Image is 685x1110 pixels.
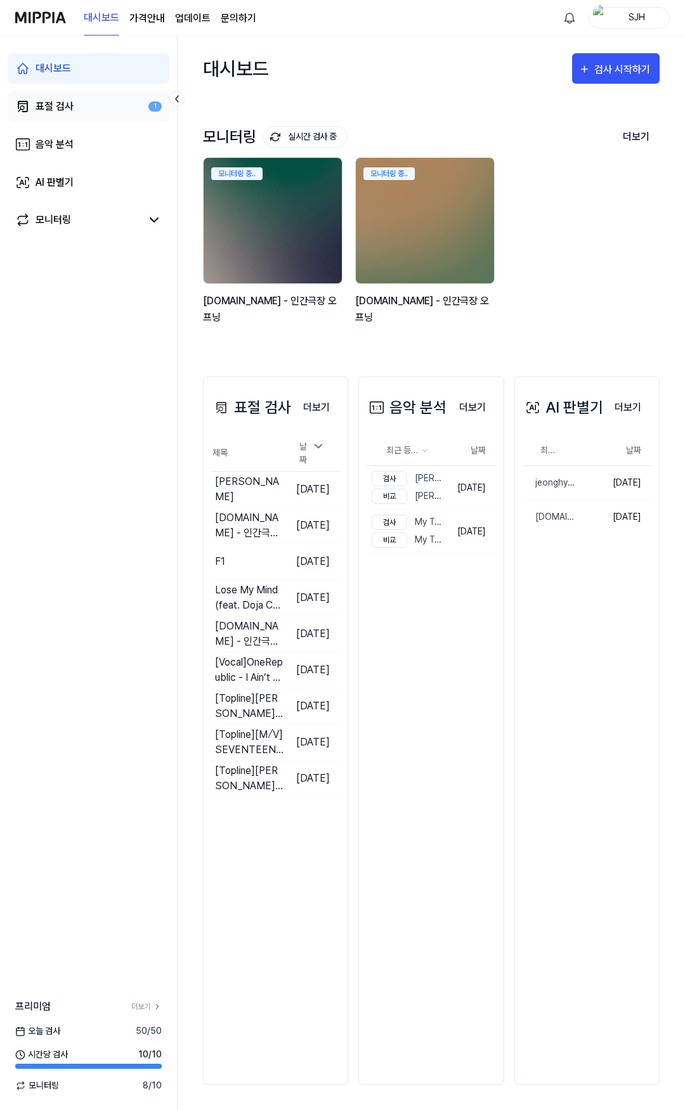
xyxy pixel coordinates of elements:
[203,126,348,148] div: 모니터링
[215,691,284,721] div: [Topline] [PERSON_NAME] - Galway Girl [Official Lyric Video]
[594,61,653,78] div: 검사 시작하기
[293,395,340,420] button: 더보기
[372,515,444,530] div: My Test1
[84,1,119,35] a: 대시보드
[367,466,447,509] a: 검사[PERSON_NAME]비교[PERSON_NAME]
[612,10,662,24] div: SJH
[36,61,71,76] div: 대시보드
[523,510,578,524] div: [DOMAIN_NAME] - 인간극장 오프닝
[572,53,660,84] button: 검사 시작하기
[36,212,71,228] div: 모니터링
[447,436,496,466] th: 날짜
[215,583,284,613] div: Lose My Mind (feat. Doja Cat) (From F1® The Movie)
[204,158,342,283] img: backgroundIamge
[136,1024,162,1038] span: 50 / 50
[215,727,284,758] div: [Topline] [M⧸V] SEVENTEEN(세븐틴) - 울고 싶지 않아 (Don't Wanna Cry)
[356,158,494,283] img: backgroundIamge
[203,293,345,325] div: [DOMAIN_NAME] - 인간극장 오프닝
[131,1001,162,1012] a: 더보기
[284,760,340,796] td: [DATE]
[447,510,496,553] td: [DATE]
[215,763,284,794] div: [Topline] [PERSON_NAME] 𝐒𝐀𝐈𝐍𝐘𝐀𝐍𝐈𝐑𝐀 𝐏𝐎𝐋𝐄 ｜ [PERSON_NAME] ｜ 𝐅𝐫 [PERSON_NAME]
[138,1048,162,1061] span: 10 / 10
[15,1024,60,1038] span: 오늘 검사
[284,688,340,724] td: [DATE]
[15,1079,59,1092] span: 모니터링
[447,466,496,510] td: [DATE]
[270,131,281,143] img: monitoring Icon
[36,99,74,114] div: 표절 검사
[284,507,340,543] td: [DATE]
[221,11,256,26] a: 문의하기
[613,124,660,150] button: 더보기
[215,655,284,685] div: [Vocal] OneRepublic - I Ain’t Worried (From “Top Gun： Mave
[523,466,578,500] a: jeonghyeon & Noisy Choice - Too Far | Future House | NCS - Copyright Free Music
[8,53,169,84] a: 대시보드
[215,474,284,505] div: [PERSON_NAME]
[367,396,447,419] div: 음악 분석
[211,436,284,472] th: 제목
[449,395,496,420] button: 더보기
[129,11,165,26] button: 가격안내
[36,137,74,152] div: 음악 분석
[589,7,670,29] button: profileSJH
[562,10,577,25] img: 알림
[355,293,497,325] div: [DOMAIN_NAME] - 인간극장 오프닝
[284,652,340,688] td: [DATE]
[372,532,407,548] div: 비교
[211,167,263,180] div: 모니터링 중..
[578,436,651,466] th: 날짜
[363,167,415,180] div: 모니터링 중..
[211,396,291,419] div: 표절 검사
[215,554,225,569] div: F1
[8,91,169,122] a: 표절 검사1
[294,436,330,470] div: 날짜
[284,579,340,616] td: [DATE]
[284,543,340,579] td: [DATE]
[215,510,284,541] div: [DOMAIN_NAME] - 인간극장 오프닝
[523,476,578,489] div: jeonghyeon & Noisy Choice - Too Far | Future House | NCS - Copyright Free Music
[8,167,169,198] a: AI 판별기
[143,1079,162,1092] span: 8 / 10
[263,126,348,148] button: 실시간 검사 중
[372,532,444,548] div: My Test2
[372,515,407,530] div: 검사
[372,489,444,504] div: [PERSON_NAME]
[593,5,608,30] img: profile
[15,999,51,1014] span: 프리미엄
[215,619,284,649] div: [DOMAIN_NAME] - 인간극장 오프닝
[15,212,141,228] a: 모니터링
[284,616,340,652] td: [DATE]
[148,101,162,112] div: 1
[36,175,74,190] div: AI 판별기
[449,394,496,420] a: 더보기
[284,471,340,507] td: [DATE]
[203,157,345,339] a: 모니터링 중..backgroundIamge[DOMAIN_NAME] - 인간극장 오프닝
[355,157,497,339] a: 모니터링 중..backgroundIamge[DOMAIN_NAME] - 인간극장 오프닝
[175,11,211,26] a: 업데이트
[523,500,578,534] a: [DOMAIN_NAME] - 인간극장 오프닝
[367,510,447,553] a: 검사My Test1비교My Test2
[8,129,169,160] a: 음악 분석
[15,1048,68,1061] span: 시간당 검사
[293,394,340,420] a: 더보기
[578,500,651,534] td: [DATE]
[372,489,407,504] div: 비교
[372,471,444,486] div: [PERSON_NAME]
[372,471,407,486] div: 검사
[284,724,340,760] td: [DATE]
[523,396,603,419] div: AI 판별기
[604,395,651,420] button: 더보기
[604,394,651,420] a: 더보기
[578,466,651,500] td: [DATE]
[203,48,269,89] div: 대시보드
